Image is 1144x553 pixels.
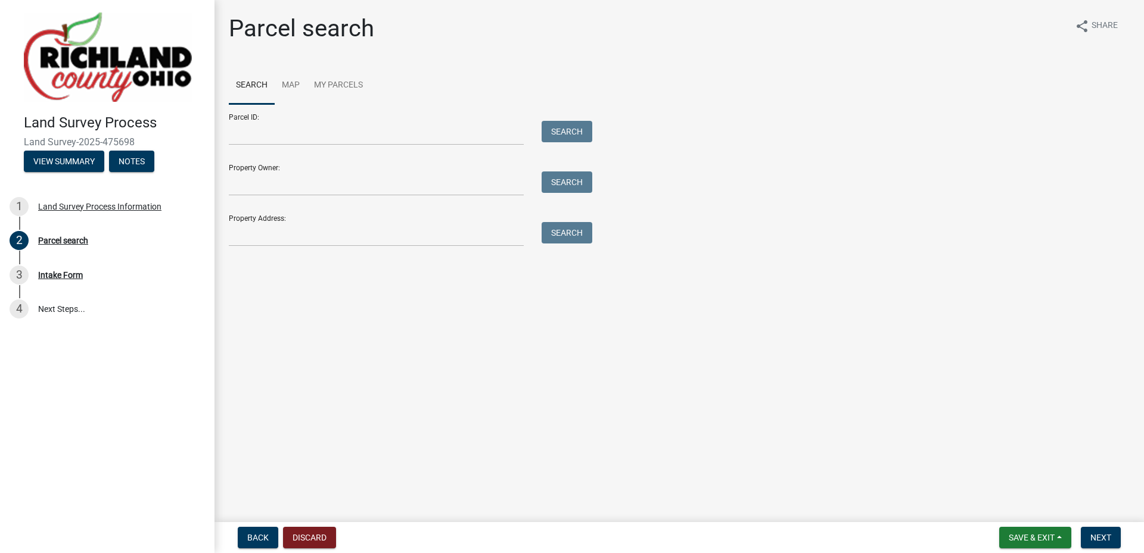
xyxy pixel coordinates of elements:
wm-modal-confirm: Notes [109,157,154,167]
button: Back [238,527,278,548]
div: 1 [10,197,29,216]
button: Search [542,222,592,243]
span: Share [1092,19,1118,33]
div: Land Survey Process Information [38,202,161,211]
h4: Land Survey Process [24,114,205,132]
a: Map [275,67,307,105]
a: Search [229,67,275,105]
div: 4 [10,299,29,318]
div: Intake Form [38,271,83,279]
button: Discard [283,527,336,548]
span: Next [1090,533,1111,542]
a: My Parcels [307,67,370,105]
div: 3 [10,265,29,285]
span: Land Survey-2025-475698 [24,136,191,148]
button: Notes [109,151,154,172]
span: Back [247,533,269,542]
i: share [1075,19,1089,33]
button: Next [1081,527,1121,548]
wm-modal-confirm: Summary [24,157,104,167]
img: Richland County, Ohio [24,13,192,102]
div: 2 [10,231,29,250]
button: shareShare [1065,14,1127,38]
button: Search [542,171,592,193]
div: Parcel search [38,236,88,245]
button: Save & Exit [999,527,1071,548]
button: Search [542,121,592,142]
h1: Parcel search [229,14,374,43]
button: View Summary [24,151,104,172]
span: Save & Exit [1009,533,1055,542]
